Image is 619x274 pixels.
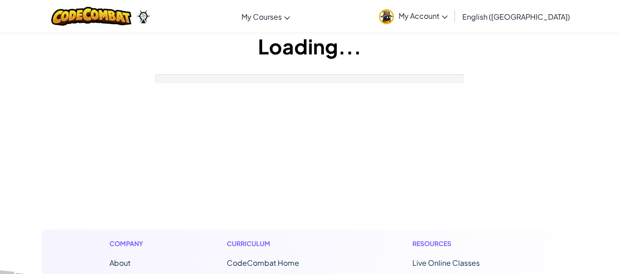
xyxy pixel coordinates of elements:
[237,4,295,29] a: My Courses
[412,258,480,268] a: Live Online Classes
[227,239,338,248] h1: Curriculum
[412,239,510,248] h1: Resources
[227,258,299,268] span: CodeCombat Home
[51,7,131,26] img: CodeCombat logo
[374,2,452,31] a: My Account
[241,12,282,21] span: My Courses
[379,9,394,24] img: avatar
[458,4,575,29] a: English ([GEOGRAPHIC_DATA])
[136,10,151,23] img: Ozaria
[462,12,570,21] span: English ([GEOGRAPHIC_DATA])
[110,239,152,248] h1: Company
[110,258,131,268] a: About
[399,11,448,21] span: My Account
